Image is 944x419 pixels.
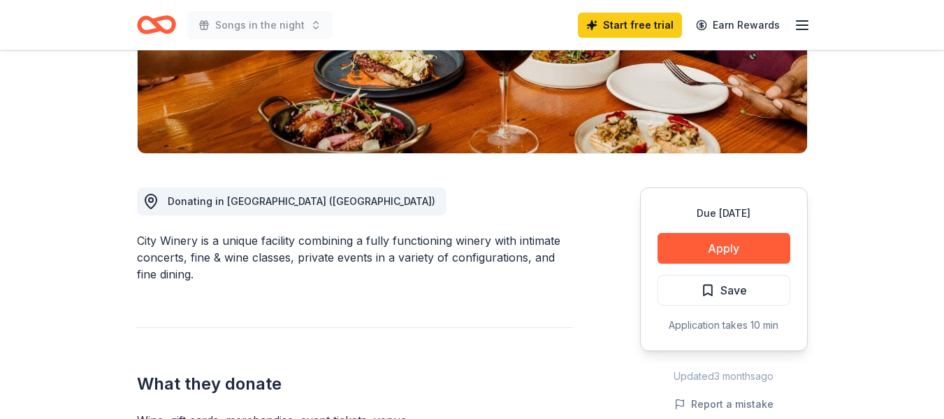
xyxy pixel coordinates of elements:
[215,17,305,34] span: Songs in the night
[578,13,682,38] a: Start free trial
[688,13,788,38] a: Earn Rewards
[137,373,573,395] h2: What they donate
[187,11,333,39] button: Songs in the night
[658,233,790,264] button: Apply
[674,396,774,413] button: Report a mistake
[720,281,747,299] span: Save
[137,232,573,283] div: City Winery is a unique facility combining a fully functioning winery with intimate concerts, fin...
[658,275,790,306] button: Save
[168,195,435,207] span: Donating in [GEOGRAPHIC_DATA] ([GEOGRAPHIC_DATA])
[640,368,808,385] div: Updated 3 months ago
[137,8,176,41] a: Home
[658,317,790,334] div: Application takes 10 min
[658,205,790,222] div: Due [DATE]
